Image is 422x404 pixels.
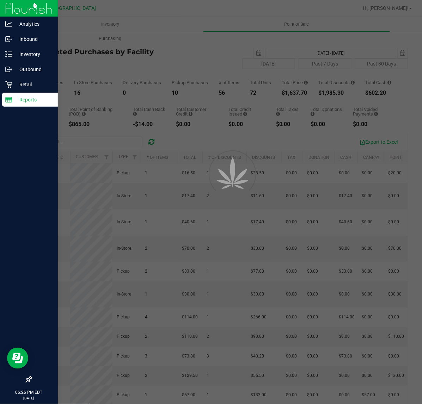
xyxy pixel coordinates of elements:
[3,389,55,396] p: 06:26 PM EDT
[5,66,12,73] inline-svg: Outbound
[12,35,55,43] p: Inbound
[5,51,12,58] inline-svg: Inventory
[12,20,55,28] p: Analytics
[3,396,55,401] p: [DATE]
[7,348,28,369] iframe: Resource center
[5,96,12,103] inline-svg: Reports
[12,80,55,89] p: Retail
[5,36,12,43] inline-svg: Inbound
[5,81,12,88] inline-svg: Retail
[12,65,55,74] p: Outbound
[5,20,12,27] inline-svg: Analytics
[12,50,55,58] p: Inventory
[12,95,55,104] p: Reports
